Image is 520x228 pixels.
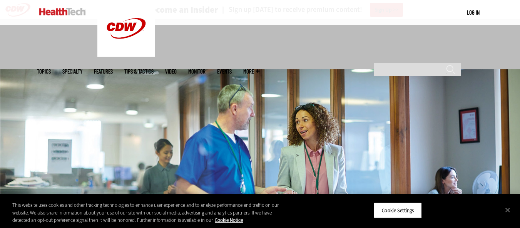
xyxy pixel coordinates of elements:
a: Log in [467,9,480,16]
a: Events [217,69,232,74]
span: Topics [37,69,51,74]
a: CDW [97,51,155,59]
img: Home [39,8,86,15]
div: This website uses cookies and other tracking technologies to enhance user experience and to analy... [12,201,286,224]
span: More [243,69,259,74]
a: Features [94,69,113,74]
span: Specialty [62,69,82,74]
button: Cookie Settings [374,202,422,218]
button: Close [499,201,516,218]
div: User menu [467,8,480,17]
a: MonITor [188,69,206,74]
a: Tips & Tactics [124,69,154,74]
a: Video [165,69,177,74]
a: More information about your privacy [215,217,243,223]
